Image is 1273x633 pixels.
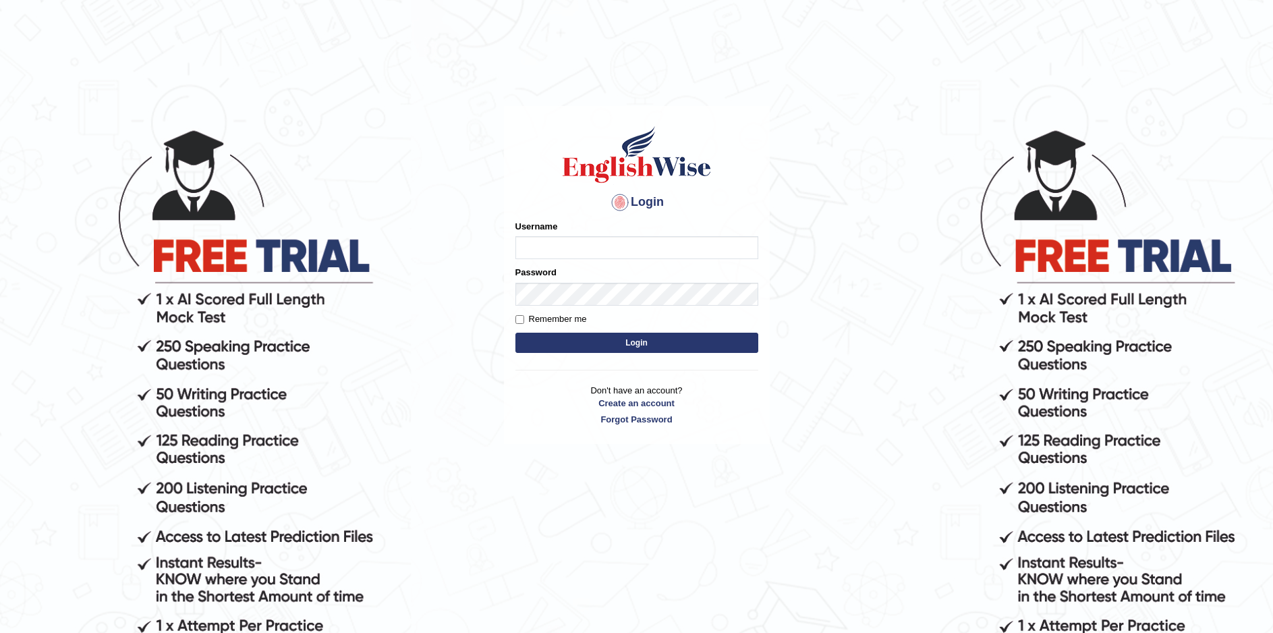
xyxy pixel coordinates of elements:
button: Login [515,333,758,353]
p: Don't have an account? [515,384,758,426]
a: Forgot Password [515,413,758,426]
input: Remember me [515,315,524,324]
img: Logo of English Wise sign in for intelligent practice with AI [560,124,714,185]
h4: Login [515,192,758,213]
a: Create an account [515,397,758,410]
label: Username [515,220,558,233]
label: Remember me [515,312,587,326]
label: Password [515,266,557,279]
